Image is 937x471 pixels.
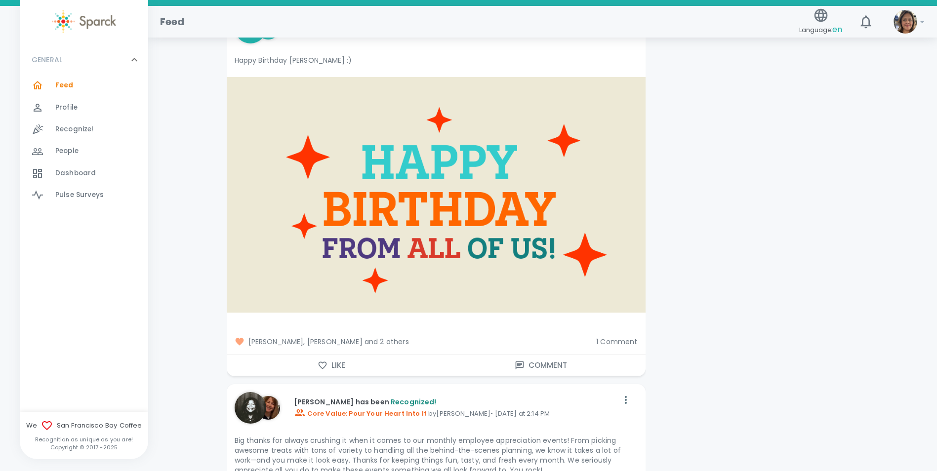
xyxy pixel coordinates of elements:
h1: Feed [160,14,185,30]
a: Recognize! [20,118,148,140]
p: by [PERSON_NAME] • [DATE] at 2:14 PM [294,407,618,419]
a: Pulse Surveys [20,184,148,206]
span: People [55,146,79,156]
img: https://api.sparckco.com/rails/active_storage/blobs/redirect/eyJfcmFpbHMiOnsibWVzc2FnZSI6IkJBaHBZ... [227,77,646,313]
a: Sparck logo [20,10,148,33]
div: GENERAL [20,75,148,210]
span: Feed [55,80,74,90]
img: Picture of Angel Coloyan [235,392,266,424]
div: GENERAL [20,45,148,75]
span: Dashboard [55,168,96,178]
span: [PERSON_NAME], [PERSON_NAME] and 2 others [235,337,589,347]
a: Feed [20,75,148,96]
span: 1 Comment [596,337,637,347]
p: Copyright © 2017 - 2025 [20,443,148,451]
img: Sparck logo [52,10,116,33]
img: Picture of Sherry Walck [256,396,280,420]
p: Recognition as unique as you are! [20,435,148,443]
button: Like [227,355,436,376]
a: Profile [20,97,148,118]
p: Happy Birthday [PERSON_NAME] :) [235,55,638,65]
span: en [832,24,842,35]
span: We San Francisco Bay Coffee [20,420,148,432]
img: Picture of Brenda [894,10,917,34]
span: Language: [799,23,842,37]
span: Recognize! [55,124,94,134]
p: GENERAL [32,55,62,65]
p: [PERSON_NAME] has been [294,397,618,407]
span: Recognized! [391,397,437,407]
button: Language:en [795,4,846,39]
button: Comment [436,355,646,376]
span: Pulse Surveys [55,190,104,200]
a: Dashboard [20,162,148,184]
a: People [20,140,148,162]
span: Profile [55,103,78,113]
span: Core Value: Pour Your Heart Into It [294,409,427,418]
